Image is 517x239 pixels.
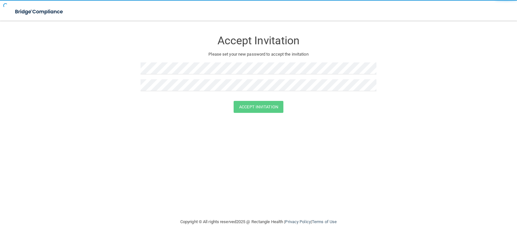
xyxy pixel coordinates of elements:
h3: Accept Invitation [141,35,376,47]
p: Please set your new password to accept the invitation [145,50,372,58]
a: Privacy Policy [285,219,311,224]
div: Copyright © All rights reserved 2025 @ Rectangle Health | | [141,212,376,232]
img: bridge_compliance_login_screen.278c3ca4.svg [10,5,69,18]
a: Terms of Use [312,219,337,224]
button: Accept Invitation [234,101,283,113]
